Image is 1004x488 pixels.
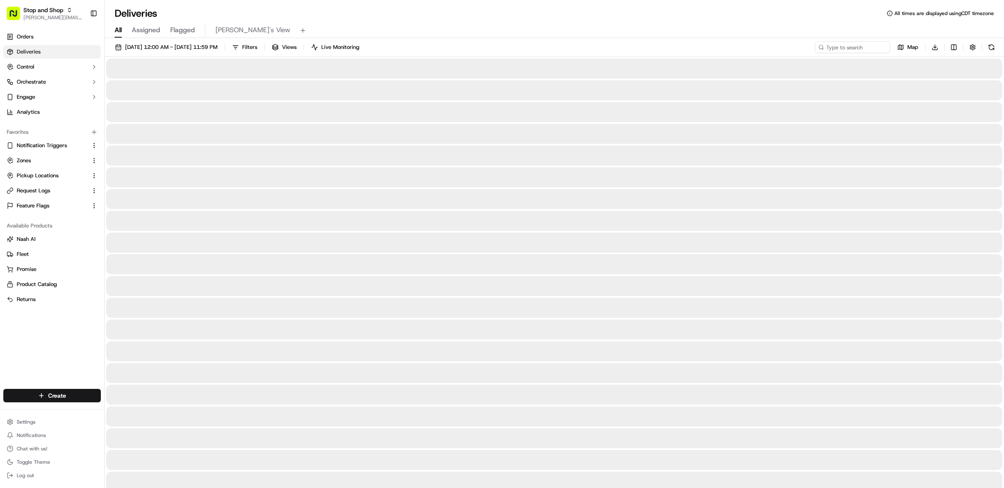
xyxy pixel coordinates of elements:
span: Filters [242,43,257,51]
a: Fleet [7,250,97,258]
button: Filters [228,41,261,53]
button: Stop and Shop [23,6,63,14]
button: Promise [3,263,101,276]
a: Request Logs [7,187,87,194]
a: Returns [7,296,97,303]
button: Notifications [3,429,101,441]
a: Analytics [3,105,101,119]
span: Orchestrate [17,78,46,86]
span: Settings [17,419,36,425]
button: Feature Flags [3,199,101,212]
button: Pickup Locations [3,169,101,182]
button: Fleet [3,248,101,261]
a: Promise [7,266,97,273]
span: Engage [17,93,35,101]
button: Request Logs [3,184,101,197]
span: Product Catalog [17,281,57,288]
span: Flagged [170,25,195,35]
button: Chat with us! [3,443,101,455]
span: Chat with us! [17,445,47,452]
button: [DATE] 12:00 AM - [DATE] 11:59 PM [111,41,221,53]
span: Returns [17,296,36,303]
h1: Deliveries [115,7,157,20]
a: Nash AI [7,235,97,243]
div: Favorites [3,125,101,139]
a: Zones [7,157,87,164]
span: Fleet [17,250,29,258]
span: Orders [17,33,33,41]
div: Available Products [3,219,101,233]
span: Assigned [132,25,160,35]
button: Log out [3,470,101,481]
a: Product Catalog [7,281,97,288]
button: Toggle Theme [3,456,101,468]
a: Deliveries [3,45,101,59]
button: Live Monitoring [307,41,363,53]
span: Live Monitoring [321,43,359,51]
span: Nash AI [17,235,36,243]
button: Nash AI [3,233,101,246]
a: Notification Triggers [7,142,87,149]
span: Control [17,63,34,71]
span: Toggle Theme [17,459,50,465]
span: Feature Flags [17,202,49,210]
span: [DATE] 12:00 AM - [DATE] 11:59 PM [125,43,218,51]
button: Stop and Shop[PERSON_NAME][EMAIL_ADDRESS][DOMAIN_NAME] [3,3,87,23]
span: Request Logs [17,187,50,194]
button: Control [3,60,101,74]
button: Settings [3,416,101,428]
span: Log out [17,472,34,479]
button: Notification Triggers [3,139,101,152]
a: Feature Flags [7,202,87,210]
button: Orchestrate [3,75,101,89]
button: [PERSON_NAME][EMAIL_ADDRESS][DOMAIN_NAME] [23,14,83,21]
span: Promise [17,266,36,273]
button: Returns [3,293,101,306]
a: Pickup Locations [7,172,87,179]
button: Create [3,389,101,402]
a: Orders [3,30,101,43]
span: Notification Triggers [17,142,67,149]
span: Notifications [17,432,46,439]
span: Create [48,391,66,400]
span: Analytics [17,108,40,116]
span: [PERSON_NAME]'s View [215,25,290,35]
span: Zones [17,157,31,164]
button: Engage [3,90,101,104]
span: Map [907,43,918,51]
span: All [115,25,122,35]
span: Views [282,43,297,51]
span: All times are displayed using CDT timezone [894,10,994,17]
input: Type to search [815,41,890,53]
button: Refresh [986,41,997,53]
button: Views [268,41,300,53]
span: Pickup Locations [17,172,59,179]
button: Zones [3,154,101,167]
button: Product Catalog [3,278,101,291]
span: Deliveries [17,48,41,56]
button: Map [894,41,922,53]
